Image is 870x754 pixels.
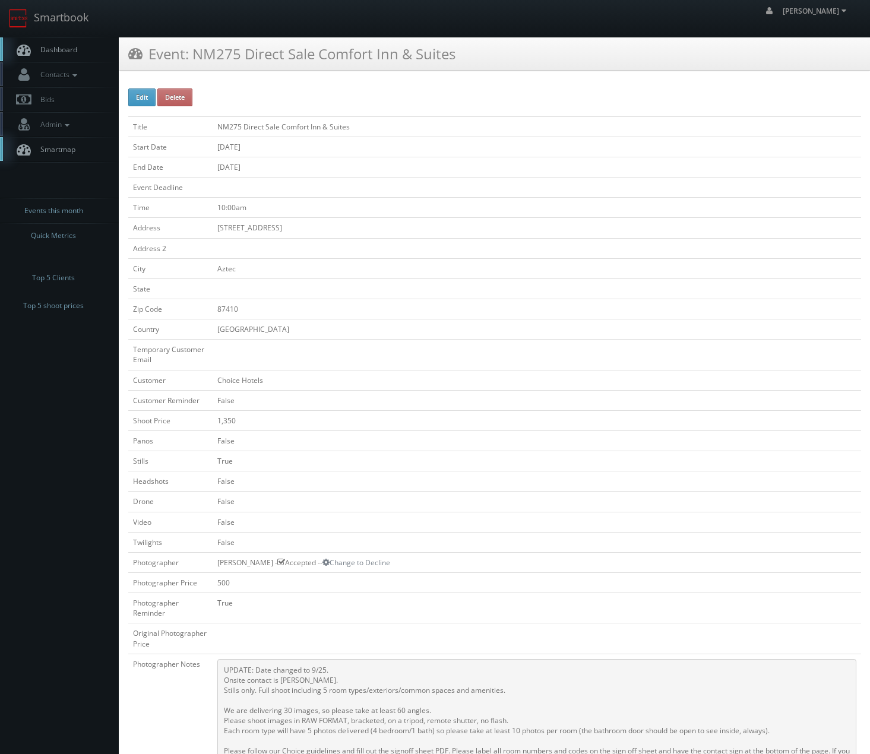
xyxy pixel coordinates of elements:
span: Quick Metrics [31,230,76,242]
td: State [128,278,213,299]
td: Panos [128,430,213,451]
td: 87410 [213,299,861,319]
td: Photographer Reminder [128,593,213,623]
td: Zip Code [128,299,213,319]
td: Country [128,319,213,340]
td: Address [128,218,213,238]
h3: Event: NM275 Direct Sale Comfort Inn & Suites [128,43,455,64]
td: Shoot Price [128,410,213,430]
td: 500 [213,572,861,593]
td: Video [128,512,213,532]
td: False [213,471,861,492]
span: Top 5 Clients [32,272,75,284]
td: Stills [128,451,213,471]
td: False [213,532,861,552]
td: Customer Reminder [128,390,213,410]
span: Dashboard [34,45,77,55]
td: [DATE] [213,137,861,157]
td: Photographer [128,552,213,572]
td: False [213,492,861,512]
td: 10:00am [213,198,861,218]
td: Start Date [128,137,213,157]
td: Temporary Customer Email [128,340,213,370]
td: True [213,593,861,623]
td: [DATE] [213,157,861,177]
span: Top 5 shoot prices [23,300,84,312]
td: End Date [128,157,213,177]
td: Event Deadline [128,178,213,198]
td: False [213,390,861,410]
td: City [128,258,213,278]
button: Edit [128,88,156,106]
td: Headshots [128,471,213,492]
td: Twilights [128,532,213,552]
td: [PERSON_NAME] - Accepted -- [213,552,861,572]
td: Drone [128,492,213,512]
td: False [213,430,861,451]
span: Smartmap [34,144,75,154]
td: Time [128,198,213,218]
img: smartbook-logo.png [9,9,28,28]
td: [STREET_ADDRESS] [213,218,861,238]
span: Admin [34,119,72,129]
span: Bids [34,94,55,104]
td: Choice Hotels [213,370,861,390]
td: Address 2 [128,238,213,258]
td: [GEOGRAPHIC_DATA] [213,319,861,340]
td: False [213,512,861,532]
span: Events this month [24,205,83,217]
button: Delete [157,88,192,106]
td: 1,350 [213,410,861,430]
td: Original Photographer Price [128,623,213,654]
td: Customer [128,370,213,390]
td: Title [128,116,213,137]
td: True [213,451,861,471]
td: Photographer Price [128,572,213,593]
td: Aztec [213,258,861,278]
a: Change to Decline [322,557,390,568]
span: Contacts [34,69,80,80]
span: [PERSON_NAME] [783,6,850,16]
td: NM275 Direct Sale Comfort Inn & Suites [213,116,861,137]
